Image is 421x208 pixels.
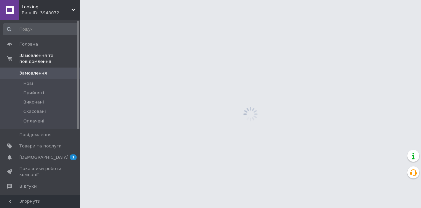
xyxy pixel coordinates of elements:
span: [DEMOGRAPHIC_DATA] [19,154,69,160]
span: Показники роботи компанії [19,166,62,178]
span: Головна [19,41,38,47]
span: Нові [23,81,33,87]
div: Ваш ID: 3948072 [22,10,80,16]
input: Пошук [3,23,79,35]
span: Виконані [23,99,44,105]
span: 1 [70,154,77,160]
span: Замовлення [19,70,47,76]
span: Скасовані [23,108,46,114]
span: Прийняті [23,90,44,96]
img: spinner_grey-bg-hcd09dd2d8f1a785e3413b09b97f8118e7.gif [241,105,259,123]
span: Відгуки [19,183,37,189]
span: Повідомлення [19,132,52,138]
span: Замовлення та повідомлення [19,53,80,65]
span: Оплачені [23,118,44,124]
span: Looking [22,4,72,10]
span: Товари та послуги [19,143,62,149]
